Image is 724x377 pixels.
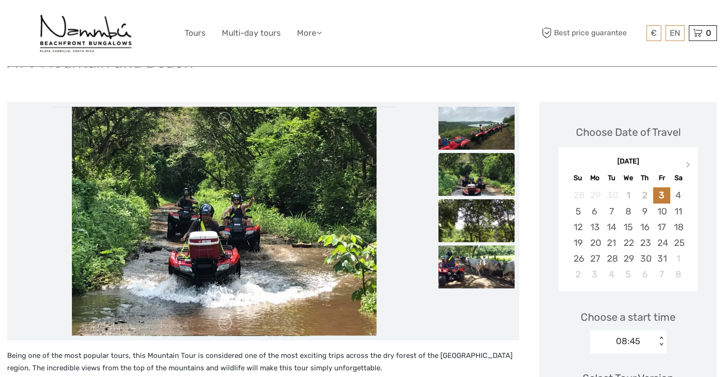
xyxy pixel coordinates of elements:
img: b7ea07bce5764baf91ac52fae7257c1d_slider_thumbnail.jpeg [438,199,515,242]
div: Mo [586,172,603,184]
img: 8534106951f842e5b4fc2c305a6a484b_slider_thumbnail.jpeg [438,153,515,196]
div: Choose Tuesday, October 28th, 2025 [603,251,620,266]
div: Choose Saturday, November 1st, 2025 [670,251,687,266]
div: Choose Thursday, November 6th, 2025 [636,266,653,282]
div: Choose Friday, October 3rd, 2025 [653,187,670,203]
div: Choose Wednesday, October 15th, 2025 [620,219,636,235]
span: Choose a start time [581,310,675,325]
div: Choose Friday, October 10th, 2025 [653,204,670,219]
div: Choose Saturday, November 8th, 2025 [670,266,687,282]
div: We [620,172,636,184]
div: Choose Monday, October 6th, 2025 [586,204,603,219]
div: Choose Tuesday, October 14th, 2025 [603,219,620,235]
img: 18ed7beb1654400fb0f100ce739a89e8_slider_thumbnail.jpeg [438,107,515,150]
div: Choose Thursday, October 23rd, 2025 [636,235,653,251]
div: Choose Monday, October 13th, 2025 [586,219,603,235]
div: Choose Sunday, October 19th, 2025 [569,235,586,251]
span: Best price guarantee [539,25,644,41]
div: Choose Wednesday, November 5th, 2025 [620,266,636,282]
div: 08:45 [616,335,640,347]
div: Choose Monday, October 20th, 2025 [586,235,603,251]
div: Choose Friday, October 24th, 2025 [653,235,670,251]
div: Choose Friday, October 17th, 2025 [653,219,670,235]
div: Not available Sunday, September 28th, 2025 [569,187,586,203]
span: € [651,28,657,38]
div: Choose Sunday, October 5th, 2025 [569,204,586,219]
div: < > [657,336,665,346]
div: Choose Sunday, November 2nd, 2025 [569,266,586,282]
div: Choose Tuesday, November 4th, 2025 [603,266,620,282]
a: Multi-day tours [222,26,281,40]
div: Choose Wednesday, October 8th, 2025 [620,204,636,219]
a: More [297,26,322,40]
div: Choose Friday, November 7th, 2025 [653,266,670,282]
div: Sa [670,172,687,184]
div: Choose Thursday, October 16th, 2025 [636,219,653,235]
div: Not available Monday, September 29th, 2025 [586,187,603,203]
div: Choose Tuesday, October 7th, 2025 [603,204,620,219]
div: Choose Monday, October 27th, 2025 [586,251,603,266]
p: We're away right now. Please check back later! [13,17,108,24]
span: 0 [704,28,713,38]
img: 8534106951f842e5b4fc2c305a6a484b_main_slider.jpeg [72,107,377,336]
div: Choose Saturday, October 18th, 2025 [670,219,687,235]
div: Choose Saturday, October 11th, 2025 [670,204,687,219]
button: Next Month [682,159,697,174]
div: Choose Tuesday, October 21st, 2025 [603,235,620,251]
div: Choose Friday, October 31st, 2025 [653,251,670,266]
div: EN [665,25,684,41]
div: Choose Wednesday, October 29th, 2025 [620,251,636,266]
div: Tu [603,172,620,184]
div: Choose Wednesday, October 22nd, 2025 [620,235,636,251]
div: Choose Saturday, October 4th, 2025 [670,187,687,203]
div: Fr [653,172,670,184]
div: Not available Tuesday, September 30th, 2025 [603,187,620,203]
div: month 2025-10 [562,187,695,282]
div: Choose Date of Travel [576,125,681,140]
img: 70bfda13f62a436894a6980ef5662f08_slider_thumbnail.jpeg [438,245,515,288]
button: Open LiveChat chat widget [109,15,121,26]
div: Choose Sunday, October 12th, 2025 [569,219,586,235]
div: Th [636,172,653,184]
p: Being one of the most popular tours, this Mountain Tour is considered one of the most exciting tr... [7,350,519,374]
div: Not available Wednesday, October 1st, 2025 [620,187,636,203]
div: Choose Saturday, October 25th, 2025 [670,235,687,251]
a: Tours [185,26,206,40]
div: Choose Thursday, October 9th, 2025 [636,204,653,219]
div: Choose Monday, November 3rd, 2025 [586,266,603,282]
div: Su [569,172,586,184]
img: Hotel Nammbú [37,7,135,59]
div: [DATE] [558,157,698,167]
div: Choose Sunday, October 26th, 2025 [569,251,586,266]
div: Choose Thursday, October 30th, 2025 [636,251,653,266]
div: Not available Thursday, October 2nd, 2025 [636,187,653,203]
